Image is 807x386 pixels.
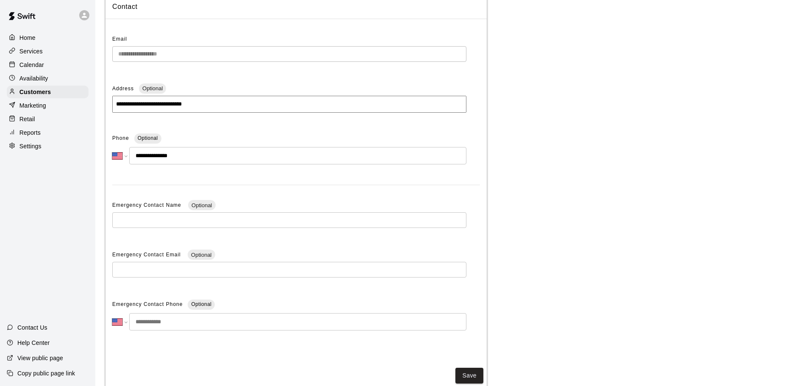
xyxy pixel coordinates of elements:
[112,36,127,42] span: Email
[19,88,51,96] p: Customers
[17,323,47,332] p: Contact Us
[19,47,43,56] p: Services
[138,135,158,141] span: Optional
[112,298,183,311] span: Emergency Contact Phone
[455,368,483,383] button: Save
[7,126,89,139] a: Reports
[112,1,480,12] span: Contact
[112,202,183,208] span: Emergency Contact Name
[7,113,89,125] a: Retail
[188,252,215,258] span: Optional
[19,74,48,83] p: Availability
[7,72,89,85] a: Availability
[139,85,166,92] span: Optional
[7,140,89,153] a: Settings
[188,202,215,208] span: Optional
[7,31,89,44] a: Home
[112,86,134,92] span: Address
[112,46,466,62] div: The email of an existing customer can only be changed by the customer themselves at https://book....
[7,45,89,58] a: Services
[19,101,46,110] p: Marketing
[17,339,50,347] p: Help Center
[19,142,42,150] p: Settings
[112,252,183,258] span: Emergency Contact Email
[191,301,211,307] span: Optional
[19,128,41,137] p: Reports
[17,354,63,362] p: View public page
[7,86,89,98] a: Customers
[7,99,89,112] a: Marketing
[7,58,89,71] a: Calendar
[19,61,44,69] p: Calendar
[17,369,75,378] p: Copy public page link
[19,115,35,123] p: Retail
[112,132,129,145] span: Phone
[19,33,36,42] p: Home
